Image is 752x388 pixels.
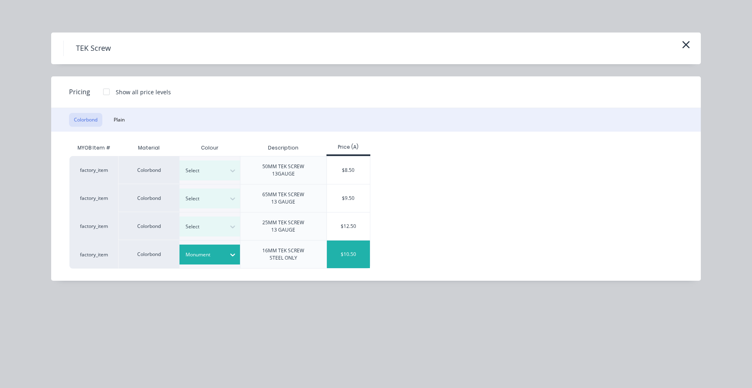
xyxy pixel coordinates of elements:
div: 65MM TEK SCREW 13 GAUGE [262,191,304,206]
div: factory_item [69,184,118,212]
button: Plain [109,113,130,127]
div: Price (A) [326,143,371,151]
div: Show all price levels [116,88,171,96]
div: 25MM TEK SCREW 13 GAUGE [262,219,304,234]
h4: TEK Screw [63,41,123,56]
div: $10.50 [327,241,370,268]
div: 16MM TEK SCREW STEEL ONLY [262,247,304,262]
div: Colorbond [118,156,179,184]
button: Colorbond [69,113,102,127]
div: Colour [179,140,240,156]
div: Colorbond [118,212,179,240]
div: Colorbond [118,240,179,269]
span: Pricing [69,87,90,97]
div: Description [261,138,305,158]
div: Material [118,140,179,156]
div: $9.50 [327,184,370,212]
div: factory_item [69,156,118,184]
div: factory_item [69,212,118,240]
div: 50MM TEK SCREW 13GAUGE [262,163,304,178]
div: MYOB Item # [69,140,118,156]
div: factory_item [69,240,118,269]
div: Colorbond [118,184,179,212]
div: $12.50 [327,212,370,240]
div: $8.50 [327,156,370,184]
